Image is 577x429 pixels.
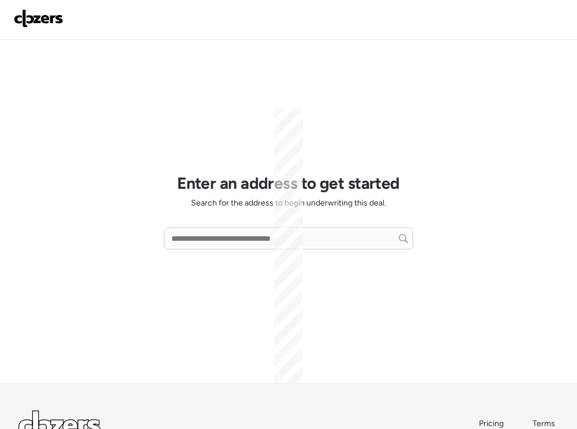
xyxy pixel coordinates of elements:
[533,419,555,428] span: Terms
[191,197,386,209] span: Search for the address to begin underwriting this deal.
[177,173,400,193] h1: Enter an address to get started
[14,9,63,28] img: Logo
[479,419,504,428] span: Pricing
